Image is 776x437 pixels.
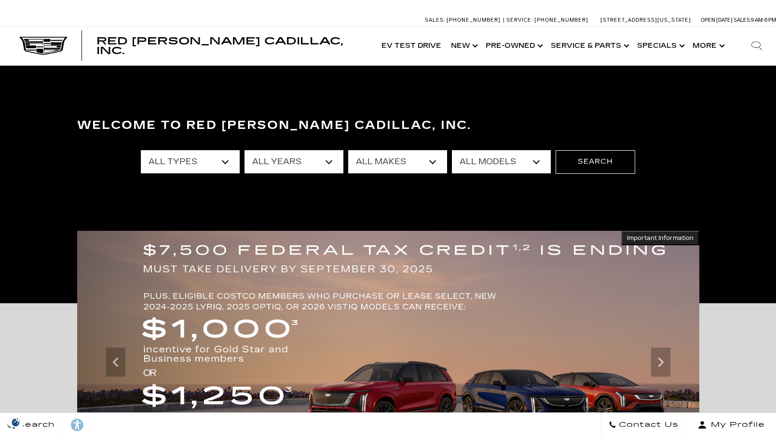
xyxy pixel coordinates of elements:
select: Filter by year [245,150,343,173]
div: Next slide [651,348,670,377]
button: Open user profile menu [686,413,776,437]
a: Contact Us [601,413,686,437]
span: Open [DATE] [701,17,733,23]
span: My Profile [707,418,765,432]
span: Contact Us [616,418,679,432]
section: Click to Open Cookie Consent Modal [5,417,27,427]
a: Red [PERSON_NAME] Cadillac, Inc. [96,36,367,56]
a: Sales: [PHONE_NUMBER] [425,17,503,23]
a: [STREET_ADDRESS][US_STATE] [600,17,691,23]
button: More [688,27,728,65]
span: Sales: [734,17,751,23]
a: Specials [632,27,688,65]
a: Service & Parts [546,27,632,65]
h3: Welcome to Red [PERSON_NAME] Cadillac, Inc. [77,116,699,135]
span: Red [PERSON_NAME] Cadillac, Inc. [96,35,343,56]
span: Sales: [425,17,445,23]
img: Cadillac Dark Logo with Cadillac White Text [19,37,68,55]
span: 9 AM-6 PM [751,17,776,23]
span: [PHONE_NUMBER] [447,17,501,23]
a: Service: [PHONE_NUMBER] [503,17,591,23]
a: New [446,27,481,65]
span: [PHONE_NUMBER] [534,17,588,23]
select: Filter by model [452,150,551,173]
span: Search [15,418,55,432]
span: Important Information [627,234,694,242]
button: Important Information [621,231,699,245]
a: Pre-Owned [481,27,546,65]
span: Service: [506,17,533,23]
button: Search [556,150,635,173]
a: EV Test Drive [377,27,446,65]
select: Filter by make [348,150,447,173]
img: Opt-Out Icon [5,417,27,427]
div: Previous slide [106,348,125,377]
select: Filter by type [141,150,240,173]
